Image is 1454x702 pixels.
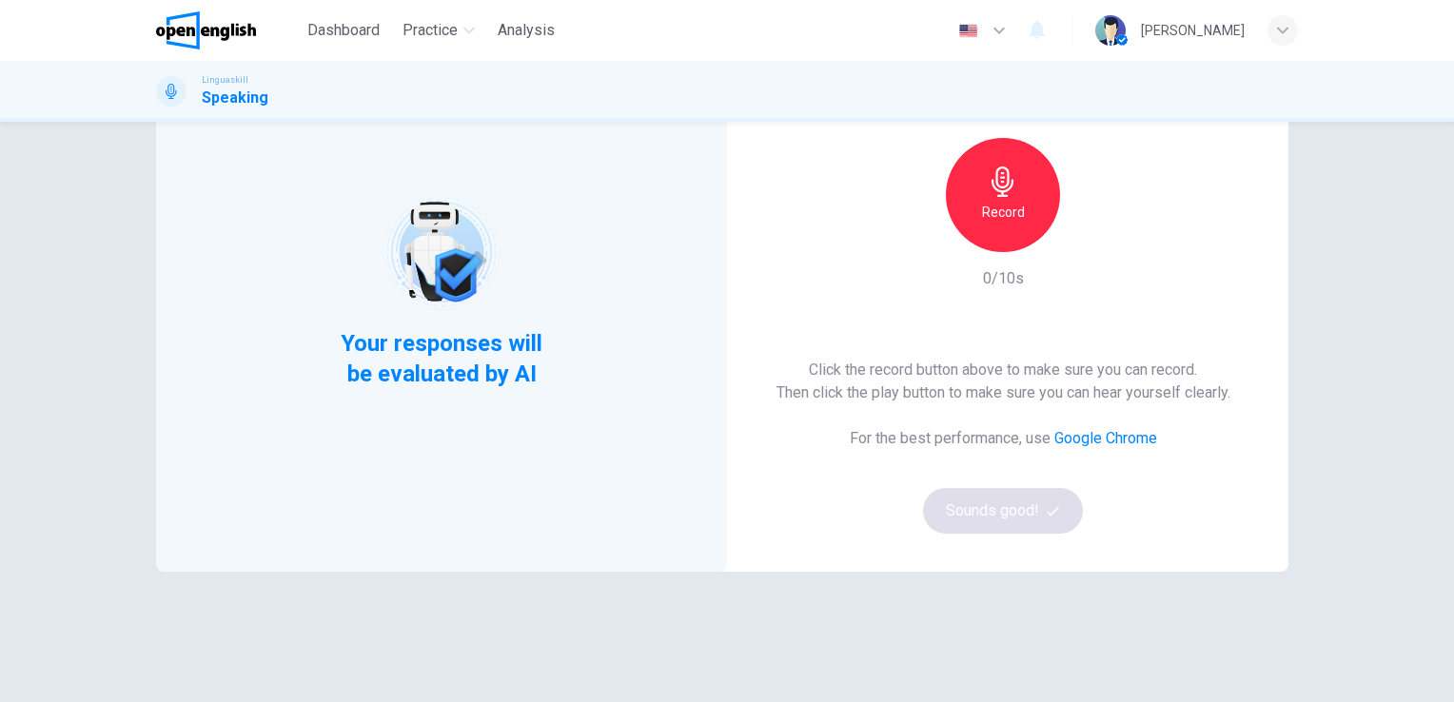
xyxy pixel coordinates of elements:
img: Profile picture [1095,15,1126,46]
button: Practice [395,13,482,48]
a: Google Chrome [1054,429,1157,447]
img: en [956,24,980,38]
h1: Speaking [202,87,268,109]
a: OpenEnglish logo [156,11,300,49]
span: Practice [403,19,458,42]
button: Dashboard [300,13,387,48]
h6: 0/10s [983,267,1024,290]
span: Linguaskill [202,73,248,87]
span: Analysis [498,19,555,42]
h6: For the best performance, use [850,427,1157,450]
span: Your responses will be evaluated by AI [326,328,558,389]
div: [PERSON_NAME] [1141,19,1245,42]
img: OpenEnglish logo [156,11,256,49]
button: Record [946,138,1060,252]
button: Analysis [490,13,562,48]
h6: Click the record button above to make sure you can record. Then click the play button to make sur... [776,359,1230,404]
span: Dashboard [307,19,380,42]
img: robot icon [381,191,501,312]
h6: Record [982,201,1025,224]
